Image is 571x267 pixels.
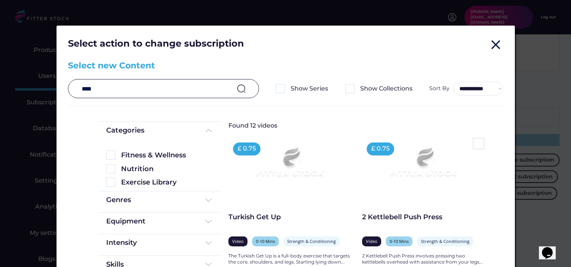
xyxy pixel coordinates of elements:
[362,253,484,266] div: 2 Kettlebell Push Press involves pressing two kettlebells overhead with assistance from your legs...
[488,37,503,52] button: close
[121,164,213,174] div: Nutrition
[256,238,275,244] div: 0-10 Mins
[473,138,484,149] img: Rectangle%205126.svg
[287,238,336,244] div: Strength & Conditioning
[366,238,377,244] div: Video
[228,253,351,266] div: The Turkish Get Up is a full-body exercise that targets the core, shoulders, and legs. Starting l...
[106,217,146,226] div: Equipment
[228,212,351,222] div: Turkish Get Up
[68,37,488,54] div: Select action to change subscription
[106,150,115,160] img: Rectangle%205126.svg
[204,196,213,205] img: Frame%20%284%29.svg
[374,138,472,193] img: Frame%2079%20%281%29.svg
[539,236,563,259] iframe: chat widget
[204,217,213,226] img: Frame%20%284%29.svg
[421,238,469,244] div: Strength & Conditioning
[204,238,213,248] img: Frame%20%284%29.svg
[106,178,115,187] img: Rectangle%205126.svg
[276,84,285,93] img: Rectangle%205126.svg
[121,150,213,160] div: Fitness & Wellness
[291,84,328,93] div: Show Series
[106,238,137,248] div: Intensity
[362,212,484,222] div: 2 Kettlebell Push Press
[121,178,213,187] div: Exercise Library
[345,84,354,93] img: Rectangle%205126.svg
[68,60,155,72] div: Select new Content
[241,138,338,193] img: Frame%2079%20%281%29.svg
[106,126,144,135] div: Categories
[360,84,412,93] div: Show Collections
[228,121,305,130] div: Found 12 videos
[371,144,390,153] div: £ 0.75
[106,164,115,173] img: Rectangle%205126.svg
[204,126,213,135] img: Frame%20%285%29.svg
[429,85,450,92] div: Sort By
[106,195,131,205] div: Genres
[237,84,246,93] img: search-normal.svg
[390,238,409,244] div: 0-10 Mins
[232,238,244,244] div: Video
[238,144,256,153] div: £ 0.75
